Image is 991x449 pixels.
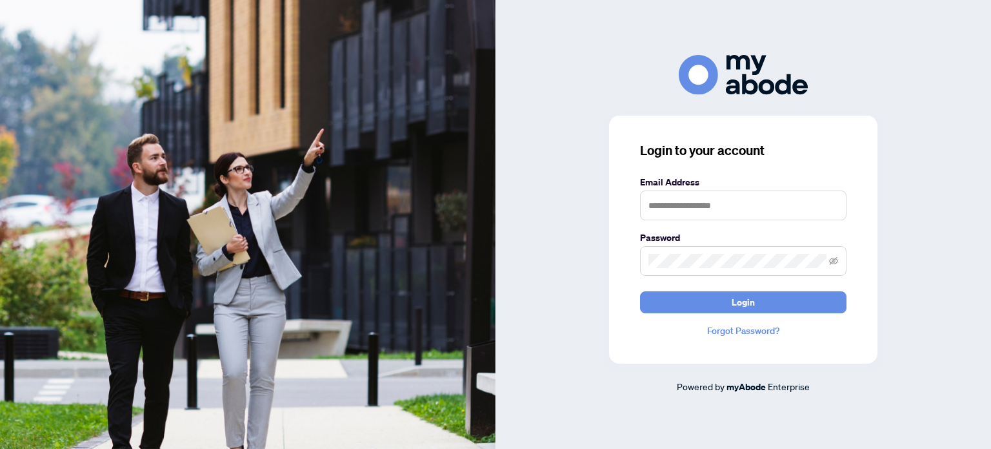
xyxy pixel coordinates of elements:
[640,324,846,338] a: Forgot Password?
[732,292,755,313] span: Login
[677,381,725,392] span: Powered by
[640,291,846,313] button: Login
[768,381,810,392] span: Enterprise
[640,175,846,189] label: Email Address
[726,380,766,394] a: myAbode
[640,231,846,245] label: Password
[829,256,838,266] span: eye-invisible
[679,55,808,94] img: ma-logo
[640,141,846,160] h3: Login to your account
